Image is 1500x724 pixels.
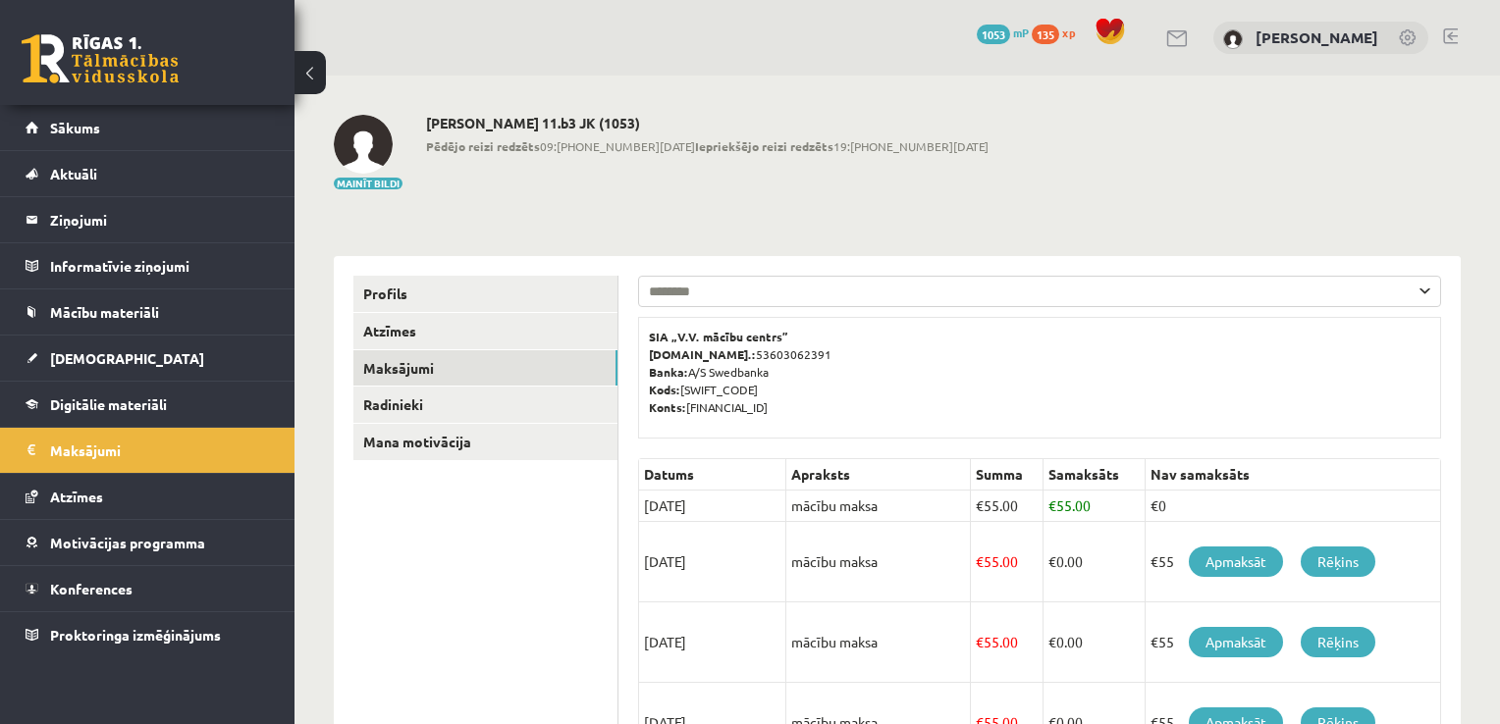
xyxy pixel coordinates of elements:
[977,25,1010,44] span: 1053
[426,115,989,131] h2: [PERSON_NAME] 11.b3 JK (1053)
[1301,627,1375,657] a: Rēķins
[26,428,270,473] a: Maksājumi
[50,534,205,551] span: Motivācijas programma
[1044,602,1146,683] td: 0.00
[976,552,984,570] span: €
[1146,491,1441,522] td: €0
[649,364,688,380] b: Banka:
[426,137,989,155] span: 09:[PHONE_NUMBER][DATE] 19:[PHONE_NUMBER][DATE]
[26,520,270,565] a: Motivācijas programma
[786,602,971,683] td: mācību maksa
[1146,522,1441,602] td: €55
[26,289,270,335] a: Mācību materiāli
[50,488,103,505] span: Atzīmes
[50,349,204,367] span: [DEMOGRAPHIC_DATA]
[1048,496,1056,514] span: €
[1146,602,1441,683] td: €55
[1048,633,1056,650] span: €
[1032,25,1059,44] span: 135
[26,474,270,519] a: Atzīmes
[786,522,971,602] td: mācību maksa
[26,243,270,288] a: Informatīvie ziņojumi
[971,522,1044,602] td: 55.00
[1301,546,1375,577] a: Rēķins
[1032,25,1085,40] a: 135 xp
[1189,546,1283,577] a: Apmaksāt
[26,151,270,196] a: Aktuāli
[639,522,786,602] td: [DATE]
[426,138,540,154] b: Pēdējo reizi redzēts
[649,346,756,362] b: [DOMAIN_NAME].:
[639,459,786,491] th: Datums
[26,336,270,381] a: [DEMOGRAPHIC_DATA]
[334,178,402,189] button: Mainīt bildi
[26,197,270,242] a: Ziņojumi
[50,303,159,321] span: Mācību materiāli
[353,313,617,349] a: Atzīmes
[334,115,393,174] img: Dairis Tilkēvičs
[1146,459,1441,491] th: Nav samaksāts
[971,491,1044,522] td: 55.00
[649,329,789,344] b: SIA „V.V. mācību centrs”
[1189,627,1283,657] a: Apmaksāt
[1062,25,1075,40] span: xp
[26,105,270,150] a: Sākums
[50,119,100,136] span: Sākums
[1223,29,1243,49] img: Dairis Tilkēvičs
[976,633,984,650] span: €
[353,276,617,312] a: Profils
[1013,25,1029,40] span: mP
[977,25,1029,40] a: 1053 mP
[695,138,833,154] b: Iepriekšējo reizi redzēts
[1044,459,1146,491] th: Samaksāts
[26,612,270,657] a: Proktoringa izmēģinājums
[1044,522,1146,602] td: 0.00
[786,491,971,522] td: mācību maksa
[976,496,984,514] span: €
[353,387,617,423] a: Radinieki
[50,428,270,473] legend: Maksājumi
[649,382,680,397] b: Kods:
[353,424,617,460] a: Mana motivācija
[50,395,167,413] span: Digitālie materiāli
[50,165,97,182] span: Aktuāli
[649,328,1430,416] p: 53603062391 A/S Swedbanka [SWIFT_CODE] [FINANCIAL_ID]
[50,580,133,597] span: Konferences
[50,197,270,242] legend: Ziņojumi
[50,626,221,644] span: Proktoringa izmēģinājums
[50,243,270,288] legend: Informatīvie ziņojumi
[1256,27,1378,47] a: [PERSON_NAME]
[1048,552,1056,570] span: €
[353,350,617,387] a: Maksājumi
[639,602,786,683] td: [DATE]
[639,491,786,522] td: [DATE]
[971,459,1044,491] th: Summa
[26,382,270,427] a: Digitālie materiāli
[22,34,179,83] a: Rīgas 1. Tālmācības vidusskola
[1044,491,1146,522] td: 55.00
[786,459,971,491] th: Apraksts
[649,399,686,415] b: Konts:
[26,566,270,611] a: Konferences
[971,602,1044,683] td: 55.00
